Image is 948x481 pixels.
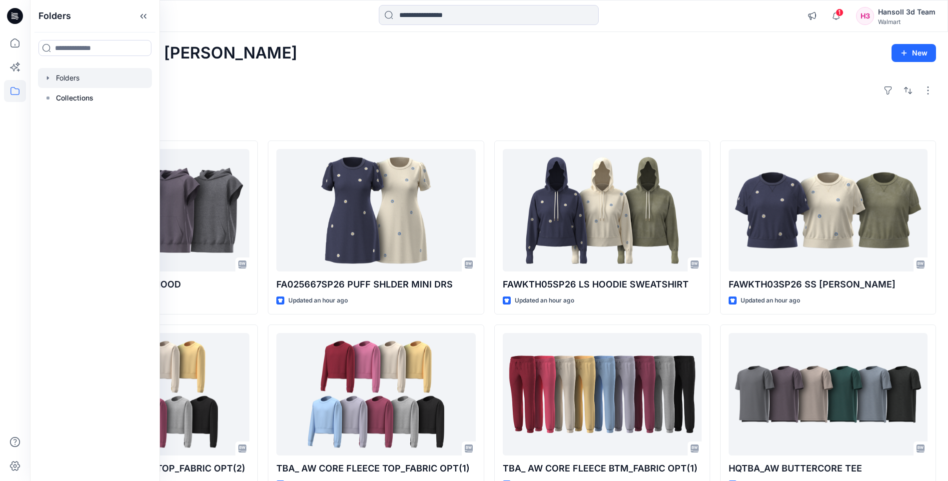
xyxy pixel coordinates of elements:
a: TBA_ AW CORE FLEECE TOP_FABRIC OPT(1) [276,333,475,455]
p: Updated an hour ago [288,295,348,306]
p: FAWKTH03SP26 SS [PERSON_NAME] [729,277,928,291]
button: New [892,44,936,62]
div: Walmart [878,18,936,25]
p: Updated an hour ago [741,295,800,306]
div: H3 [856,7,874,25]
a: TBA_ AW CORE FLEECE BTM_FABRIC OPT(1) [503,333,702,455]
div: Hansoll 3d Team [878,6,936,18]
h2: Welcome back, [PERSON_NAME] [42,44,297,62]
p: TBA_ AW CORE FLEECE TOP_FABRIC OPT(1) [276,461,475,475]
a: FAWKTH03SP26 SS RAGLAN SWEATSHIRT [729,149,928,271]
p: Collections [56,92,93,104]
p: FAWKTH05SP26 LS HOODIE SWEATSHIRT [503,277,702,291]
a: HQTBA_AW BUTTERCORE TEE [729,333,928,455]
span: 1 [836,8,844,16]
p: HQTBA_AW BUTTERCORE TEE [729,461,928,475]
a: FAWKTH05SP26 LS HOODIE SWEATSHIRT [503,149,702,271]
p: TBA_ AW CORE FLEECE BTM_FABRIC OPT(1) [503,461,702,475]
a: FA025667SP26 PUFF SHLDER MINI DRS [276,149,475,271]
p: FA025667SP26 PUFF SHLDER MINI DRS [276,277,475,291]
p: Updated an hour ago [515,295,574,306]
h4: Styles [42,118,936,130]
